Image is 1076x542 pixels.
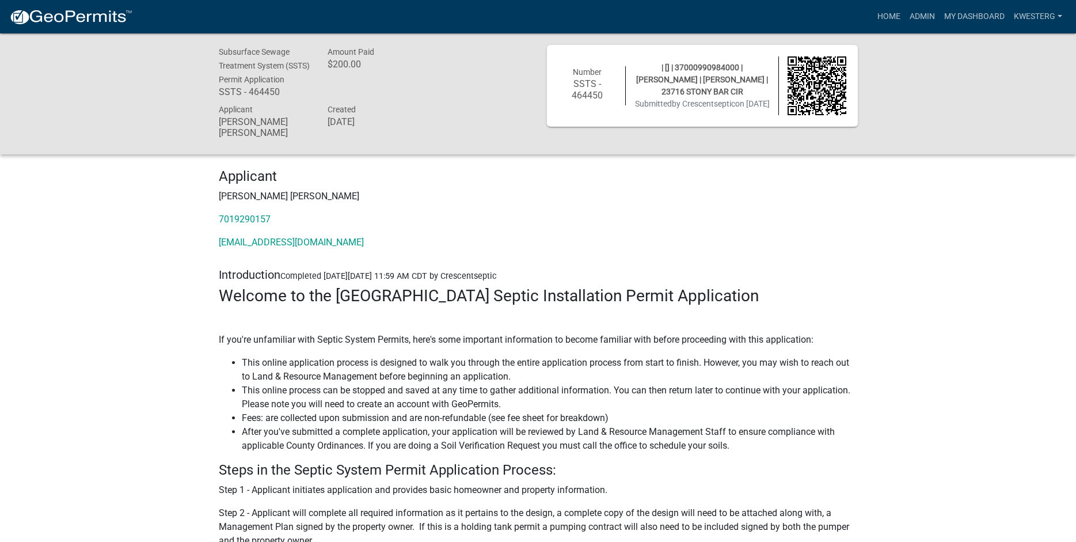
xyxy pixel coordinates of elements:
a: [EMAIL_ADDRESS][DOMAIN_NAME] [219,237,364,248]
span: Applicant [219,105,253,114]
h6: SSTS - 464450 [558,78,617,100]
h4: Steps in the Septic System Permit Application Process: [219,462,858,479]
a: Admin [905,6,940,28]
li: This online application process is designed to walk you through the entire application process fr... [242,356,858,384]
h4: Applicant [219,168,858,185]
h6: [PERSON_NAME] [PERSON_NAME] [219,116,311,138]
span: by Crescentseptic [672,99,735,108]
p: Step 1 - Applicant initiates application and provides basic homeowner and property information. [219,483,858,497]
span: Submitted on [DATE] [635,99,770,108]
span: | [] | 37000990984000 | [PERSON_NAME] | [PERSON_NAME] | 23716 STONY BAR CIR [636,63,768,96]
span: Amount Paid [328,47,374,56]
li: This online process can be stopped and saved at any time to gather additional information. You ca... [242,384,858,411]
h6: [DATE] [328,116,420,127]
span: Created [328,105,356,114]
li: Fees: are collected upon submission and are non-refundable (see fee sheet for breakdown) [242,411,858,425]
p: If you're unfamiliar with Septic System Permits, here's some important information to become fami... [219,333,858,347]
span: Subsurface Sewage Treatment System (SSTS) Permit Application [219,47,310,84]
a: Home [873,6,905,28]
h5: Introduction [219,268,858,282]
li: After you've submitted a complete application, your application will be reviewed by Land & Resour... [242,425,858,453]
h6: SSTS - 464450 [219,86,311,97]
img: QR code [788,56,846,115]
p: [PERSON_NAME] [PERSON_NAME] [219,189,858,203]
h3: Welcome to the [GEOGRAPHIC_DATA] Septic Installation Permit Application [219,286,858,306]
h6: $200.00 [328,59,420,70]
span: Number [573,67,602,77]
a: 7019290157 [219,214,271,225]
a: kwesterg [1009,6,1067,28]
span: Completed [DATE][DATE] 11:59 AM CDT by Crescentseptic [280,271,497,281]
a: My Dashboard [940,6,1009,28]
